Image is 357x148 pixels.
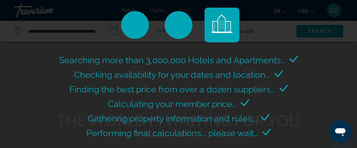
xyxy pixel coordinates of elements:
span: Gathering property information and rules... [88,113,257,124]
iframe: Button to launch messaging window [329,120,351,142]
span: Performing final calculations... please wait... [86,128,259,138]
span: Calculating your member price... [108,99,237,109]
span: Checking availability for your dates and location... [74,69,271,80]
span: Searching more than 3,000,000 Hotels and Apartments... [59,55,286,65]
span: Finding the best price from over a dozen suppliers... [70,84,276,94]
